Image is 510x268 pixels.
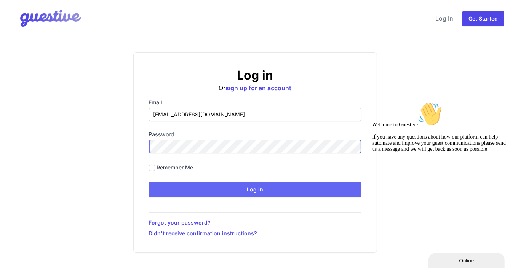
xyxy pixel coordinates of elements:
[149,230,361,237] a: Didn't receive confirmation instructions?
[149,219,361,227] a: Forgot your password?
[149,182,361,197] input: Log in
[149,68,361,93] div: Or
[49,3,73,27] img: :wave:
[3,23,137,53] span: Welcome to Guestive If you have any questions about how our platform can help automate and improv...
[369,99,506,249] iframe: chat widget
[149,68,361,83] h2: Log in
[6,3,83,33] img: Your Company
[157,164,193,171] label: Remember me
[428,251,506,268] iframe: chat widget
[3,3,140,53] div: Welcome to Guestive👋If you have any questions about how our platform can help automate and improv...
[149,131,361,138] label: Password
[149,108,361,121] input: you@example.com
[462,11,504,26] a: Get Started
[432,9,456,27] a: Log In
[225,84,291,92] a: sign up for an account
[149,99,361,106] label: Email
